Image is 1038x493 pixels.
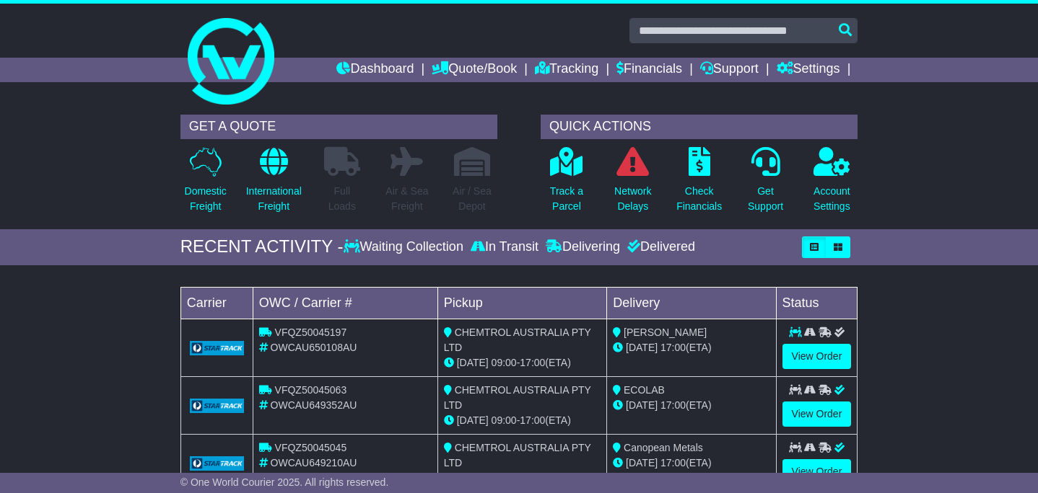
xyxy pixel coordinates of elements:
a: Dashboard [336,58,414,82]
p: Air & Sea Freight [385,184,428,214]
p: Air / Sea Depot [453,184,492,214]
td: OWC / Carrier # [253,287,437,319]
span: [DATE] [626,342,658,353]
span: 17:00 [520,414,545,426]
div: QUICK ACTIONS [541,115,858,139]
a: Track aParcel [549,146,584,222]
span: ECOLAB [624,384,665,396]
span: OWCAU649352AU [271,399,357,411]
div: Delivered [624,239,695,255]
span: 17:00 [660,342,686,353]
div: In Transit [467,239,542,255]
p: Track a Parcel [550,184,583,214]
a: NetworkDelays [614,146,652,222]
a: CheckFinancials [676,146,723,222]
a: View Order [782,344,852,369]
span: 09:00 [492,414,517,426]
span: 17:00 [660,457,686,468]
div: - (ETA) [444,471,601,486]
div: (ETA) [613,456,769,471]
p: International Freight [246,184,302,214]
p: Domestic Freight [185,184,227,214]
td: Carrier [180,287,253,319]
p: Get Support [748,184,783,214]
a: View Order [782,401,852,427]
div: Waiting Collection [344,239,467,255]
span: CHEMTROL AUSTRALIA PTY LTD [444,384,591,411]
td: Status [776,287,858,319]
span: [DATE] [457,472,489,484]
a: View Order [782,459,852,484]
span: [PERSON_NAME] [624,327,707,338]
p: Network Delays [614,184,651,214]
span: Canopean Metals [624,442,703,453]
a: Support [700,58,759,82]
div: Delivering [542,239,624,255]
span: 10:29 [492,472,517,484]
span: [DATE] [626,457,658,468]
td: Delivery [607,287,776,319]
span: OWCAU649210AU [271,457,357,468]
a: AccountSettings [813,146,851,222]
span: OWCAU650108AU [271,342,357,353]
span: VFQZ50045045 [275,442,347,453]
p: Account Settings [814,184,850,214]
div: RECENT ACTIVITY - [180,236,344,257]
div: GET A QUOTE [180,115,497,139]
a: Tracking [535,58,598,82]
a: InternationalFreight [245,146,302,222]
td: Pickup [437,287,606,319]
div: - (ETA) [444,413,601,428]
span: CHEMTROL AUSTRALIA PTY LTD [444,442,591,468]
div: (ETA) [613,340,769,355]
span: 17:00 [520,472,545,484]
a: Financials [616,58,682,82]
span: 09:00 [492,357,517,368]
span: 17:00 [660,399,686,411]
span: © One World Courier 2025. All rights reserved. [180,476,389,488]
a: Settings [777,58,840,82]
a: GetSupport [747,146,784,222]
p: Full Loads [324,184,360,214]
p: Check Financials [676,184,722,214]
span: 17:00 [520,357,545,368]
img: GetCarrierServiceLogo [190,341,244,355]
span: VFQZ50045197 [275,327,347,338]
span: VFQZ50045063 [275,384,347,396]
span: [DATE] [457,357,489,368]
span: [DATE] [457,414,489,426]
span: CHEMTROL AUSTRALIA PTY LTD [444,327,591,353]
a: DomesticFreight [184,146,227,222]
a: Quote/Book [432,58,517,82]
div: - (ETA) [444,355,601,370]
div: (ETA) [613,398,769,413]
img: GetCarrierServiceLogo [190,456,244,471]
img: GetCarrierServiceLogo [190,399,244,413]
span: [DATE] [626,399,658,411]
